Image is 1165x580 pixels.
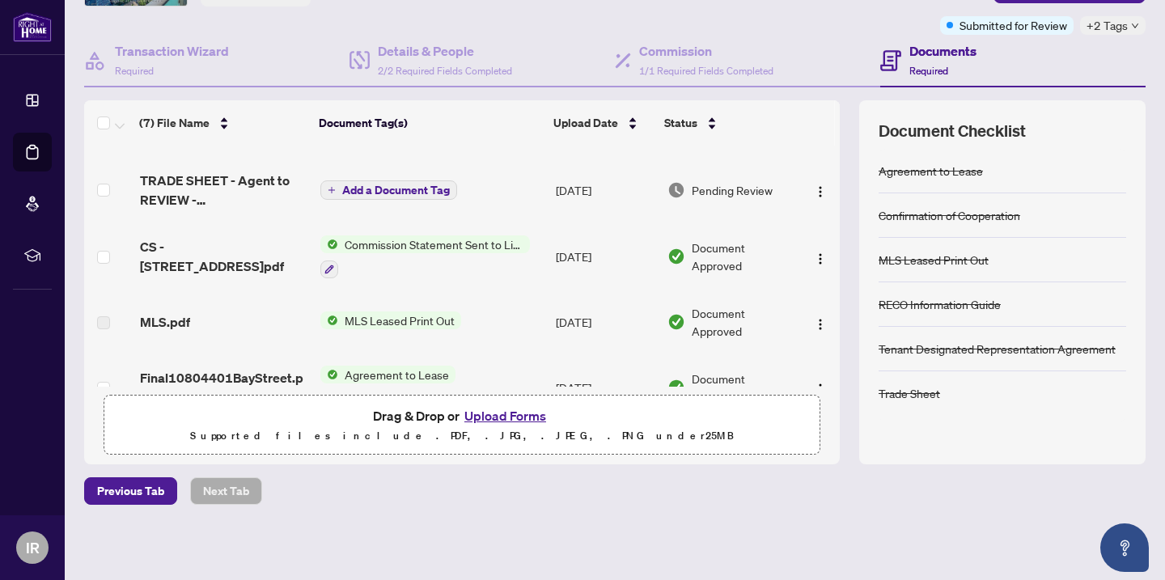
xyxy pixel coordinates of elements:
[320,235,338,253] img: Status Icon
[692,370,794,405] span: Document Approved
[320,235,530,279] button: Status IconCommission Statement Sent to Listing Brokerage
[639,65,773,77] span: 1/1 Required Fields Completed
[26,536,40,559] span: IR
[692,304,794,340] span: Document Approved
[879,384,940,402] div: Trade Sheet
[115,65,154,77] span: Required
[667,248,685,265] img: Document Status
[97,478,164,504] span: Previous Tab
[312,100,547,146] th: Document Tag(s)
[1100,523,1149,572] button: Open asap
[140,171,307,210] span: TRADE SHEET - Agent to REVIEW - [STREET_ADDRESS]pdf
[664,114,697,132] span: Status
[879,120,1026,142] span: Document Checklist
[378,65,512,77] span: 2/2 Required Fields Completed
[133,100,311,146] th: (7) File Name
[807,177,833,203] button: Logo
[140,368,307,407] span: Final10804401BayStreet.pdf
[378,41,512,61] h4: Details & People
[328,186,336,194] span: plus
[84,477,177,505] button: Previous Tab
[140,237,307,276] span: CS - [STREET_ADDRESS]pdf
[320,311,461,329] button: Status IconMLS Leased Print Out
[807,309,833,335] button: Logo
[814,383,827,396] img: Logo
[140,312,190,332] span: MLS.pdf
[338,366,455,383] span: Agreement to Lease
[549,291,661,353] td: [DATE]
[639,41,773,61] h4: Commission
[667,313,685,331] img: Document Status
[338,311,461,329] span: MLS Leased Print Out
[909,65,948,77] span: Required
[547,100,658,146] th: Upload Date
[807,375,833,400] button: Logo
[667,379,685,396] img: Document Status
[460,405,551,426] button: Upload Forms
[692,239,794,274] span: Document Approved
[190,477,262,505] button: Next Tab
[114,426,810,446] p: Supported files include .PDF, .JPG, .JPEG, .PNG under 25 MB
[807,243,833,269] button: Logo
[667,181,685,199] img: Document Status
[13,12,52,42] img: logo
[373,405,551,426] span: Drag & Drop or
[320,180,457,201] button: Add a Document Tag
[879,251,989,269] div: MLS Leased Print Out
[104,396,820,455] span: Drag & Drop orUpload FormsSupported files include .PDF, .JPG, .JPEG, .PNG under25MB
[338,235,530,253] span: Commission Statement Sent to Listing Brokerage
[342,184,450,196] span: Add a Document Tag
[814,318,827,331] img: Logo
[960,16,1067,34] span: Submitted for Review
[320,366,540,409] button: Status IconAgreement to Lease
[909,41,976,61] h4: Documents
[879,340,1116,358] div: Tenant Designated Representation Agreement
[1087,16,1128,35] span: +2 Tags
[879,206,1020,224] div: Confirmation of Cooperation
[320,180,457,200] button: Add a Document Tag
[1131,22,1139,30] span: down
[553,114,618,132] span: Upload Date
[320,311,338,329] img: Status Icon
[139,114,210,132] span: (7) File Name
[692,181,773,199] span: Pending Review
[549,222,661,292] td: [DATE]
[814,185,827,198] img: Logo
[320,366,338,383] img: Status Icon
[658,100,796,146] th: Status
[879,295,1001,313] div: RECO Information Guide
[879,162,983,180] div: Agreement to Lease
[549,158,661,222] td: [DATE]
[115,41,229,61] h4: Transaction Wizard
[549,353,661,422] td: [DATE]
[814,252,827,265] img: Logo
